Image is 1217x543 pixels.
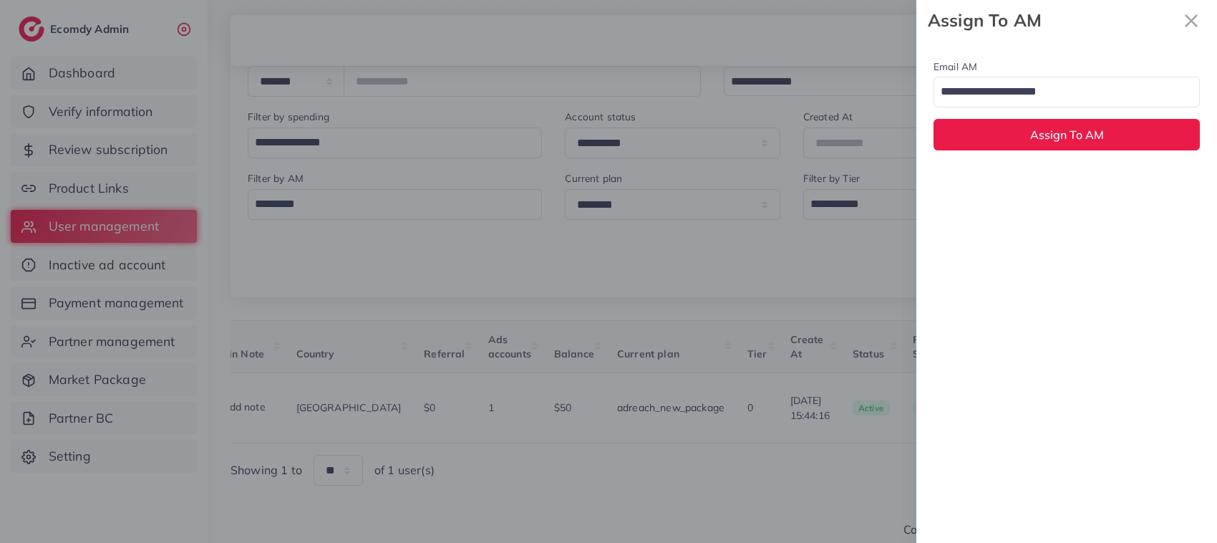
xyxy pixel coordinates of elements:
[934,119,1200,150] button: Assign To AM
[936,80,1181,105] input: Search for option
[934,59,977,74] label: Email AM
[1177,6,1206,35] button: Close
[928,8,1177,33] strong: Assign To AM
[1030,128,1104,142] span: Assign To AM
[934,77,1200,107] div: Search for option
[1177,6,1206,35] svg: x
